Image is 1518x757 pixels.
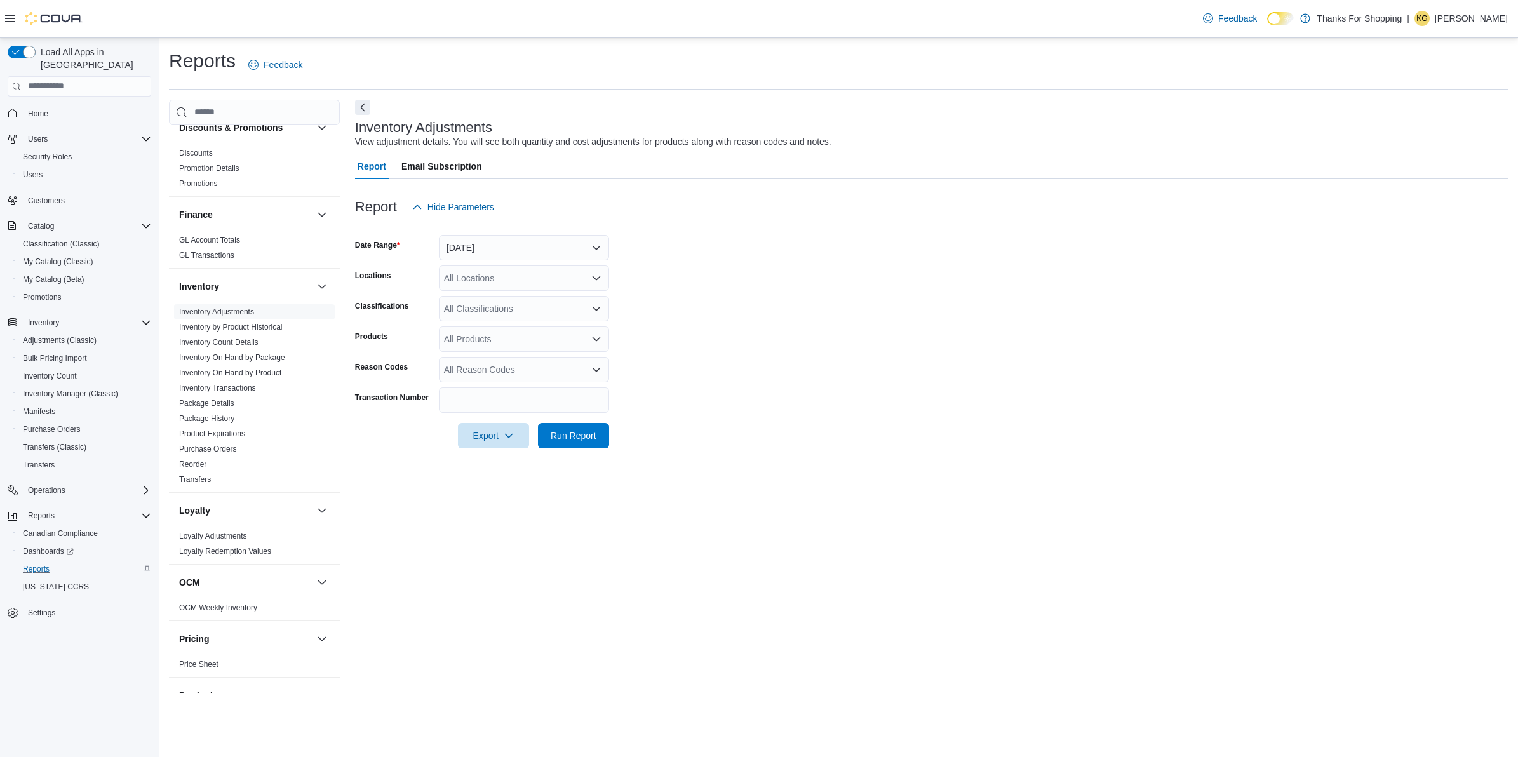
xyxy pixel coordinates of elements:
button: Inventory [23,315,64,330]
span: Transfers [23,460,55,470]
button: Operations [23,483,71,498]
span: Feedback [1218,12,1257,25]
span: Package Details [179,398,234,408]
a: Bulk Pricing Import [18,351,92,366]
span: Manifests [23,406,55,417]
label: Classifications [355,301,409,311]
span: Users [23,131,151,147]
button: Run Report [538,423,609,448]
span: Purchase Orders [23,424,81,434]
button: My Catalog (Beta) [13,271,156,288]
button: Home [3,104,156,123]
span: Inventory On Hand by Package [179,352,285,363]
a: Promotion Details [179,164,239,173]
a: Inventory Count [18,368,82,384]
button: Inventory [179,280,312,293]
div: Inventory [169,304,340,492]
button: Bulk Pricing Import [13,349,156,367]
span: Settings [28,608,55,618]
div: OCM [169,600,340,620]
span: [US_STATE] CCRS [23,582,89,592]
span: Reports [23,508,151,523]
span: Transfers (Classic) [18,439,151,455]
a: My Catalog (Classic) [18,254,98,269]
a: Purchase Orders [18,422,86,437]
a: Inventory Transactions [179,384,256,392]
a: Package History [179,414,234,423]
button: Next [355,100,370,115]
button: Users [13,166,156,184]
span: Promotions [18,290,151,305]
button: Loyalty [179,504,312,517]
button: [DATE] [439,235,609,260]
button: Inventory [314,279,330,294]
span: Inventory Count Details [179,337,259,347]
span: Purchase Orders [179,444,237,454]
span: Operations [23,483,151,498]
a: Customers [23,193,70,208]
span: Operations [28,485,65,495]
button: Inventory Manager (Classic) [13,385,156,403]
h1: Reports [169,48,236,74]
p: Thanks For Shopping [1317,11,1402,26]
span: Load All Apps in [GEOGRAPHIC_DATA] [36,46,151,71]
span: Bulk Pricing Import [18,351,151,366]
a: Settings [23,605,60,620]
span: Security Roles [18,149,151,164]
div: Loyalty [169,528,340,564]
button: Adjustments (Classic) [13,332,156,349]
span: Inventory Adjustments [179,307,254,317]
button: Reports [13,560,156,578]
button: Users [3,130,156,148]
span: OCM Weekly Inventory [179,603,257,613]
a: Inventory Count Details [179,338,259,347]
button: Loyalty [314,503,330,518]
button: Purchase Orders [13,420,156,438]
button: Products [179,689,312,702]
label: Transaction Number [355,392,429,403]
span: Customers [23,192,151,208]
h3: Loyalty [179,504,210,517]
span: Adjustments (Classic) [23,335,97,345]
a: Feedback [243,52,307,77]
a: Price Sheet [179,660,218,669]
h3: OCM [179,576,200,589]
a: Canadian Compliance [18,526,103,541]
span: Price Sheet [179,659,218,669]
span: Reports [18,561,151,577]
span: Users [18,167,151,182]
a: Home [23,106,53,121]
a: GL Transactions [179,251,234,260]
a: Users [18,167,48,182]
span: Inventory Manager (Classic) [18,386,151,401]
span: Inventory Count [18,368,151,384]
button: Transfers [13,456,156,474]
button: Finance [179,208,312,221]
a: Reorder [179,460,206,469]
button: Open list of options [591,334,601,344]
span: Reorder [179,459,206,469]
span: Promotion Details [179,163,239,173]
div: View adjustment details. You will see both quantity and cost adjustments for products along with ... [355,135,831,149]
button: Reports [23,508,60,523]
span: Transfers [18,457,151,472]
button: OCM [179,576,312,589]
a: Transfers [18,457,60,472]
span: Purchase Orders [18,422,151,437]
button: Hide Parameters [407,194,499,220]
span: Catalog [28,221,54,231]
button: Customers [3,191,156,210]
span: Product Expirations [179,429,245,439]
span: Inventory [23,315,151,330]
a: Manifests [18,404,60,419]
a: Inventory On Hand by Product [179,368,281,377]
nav: Complex example [8,99,151,655]
span: Classification (Classic) [23,239,100,249]
span: Adjustments (Classic) [18,333,151,348]
button: Export [458,423,529,448]
label: Reason Codes [355,362,408,372]
span: Inventory [28,318,59,328]
button: Classification (Classic) [13,235,156,253]
span: Home [23,105,151,121]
